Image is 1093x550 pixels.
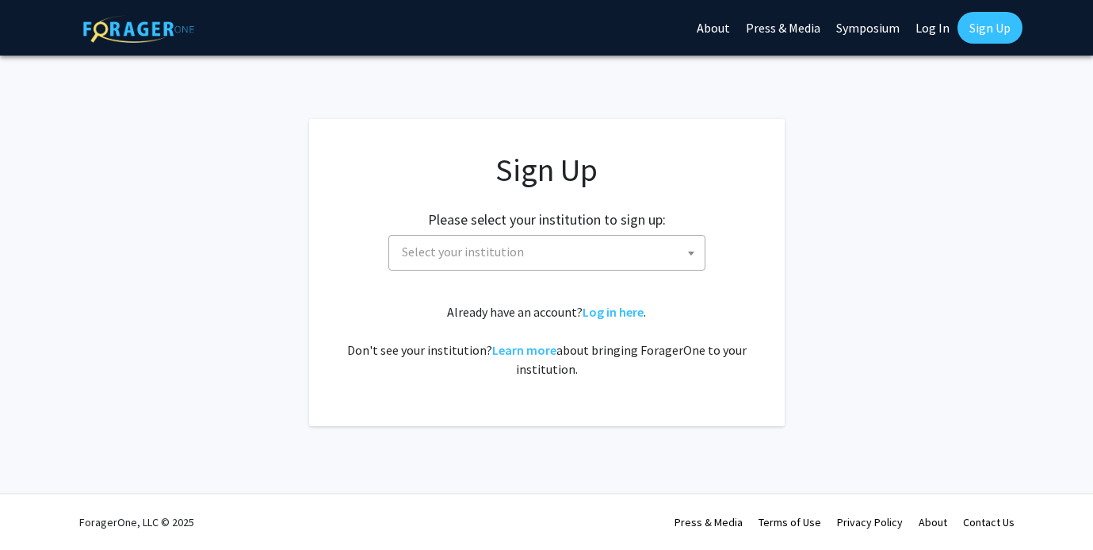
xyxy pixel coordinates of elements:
a: Privacy Policy [837,515,903,529]
span: Select your institution [388,235,705,271]
a: Learn more about bringing ForagerOne to your institution [492,342,556,358]
a: Contact Us [963,515,1015,529]
span: Select your institution [396,236,705,268]
h2: Please select your institution to sign up: [428,211,666,229]
a: Log in here [583,304,644,320]
span: Select your institution [402,244,524,260]
div: Already have an account? . Don't see your institution? about bringing ForagerOne to your institut... [341,302,753,379]
a: About [919,515,947,529]
h1: Sign Up [341,151,753,189]
img: ForagerOne Logo [83,15,194,43]
a: Sign Up [957,12,1022,44]
a: Press & Media [675,515,743,529]
div: ForagerOne, LLC © 2025 [79,494,194,550]
a: Terms of Use [759,515,821,529]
